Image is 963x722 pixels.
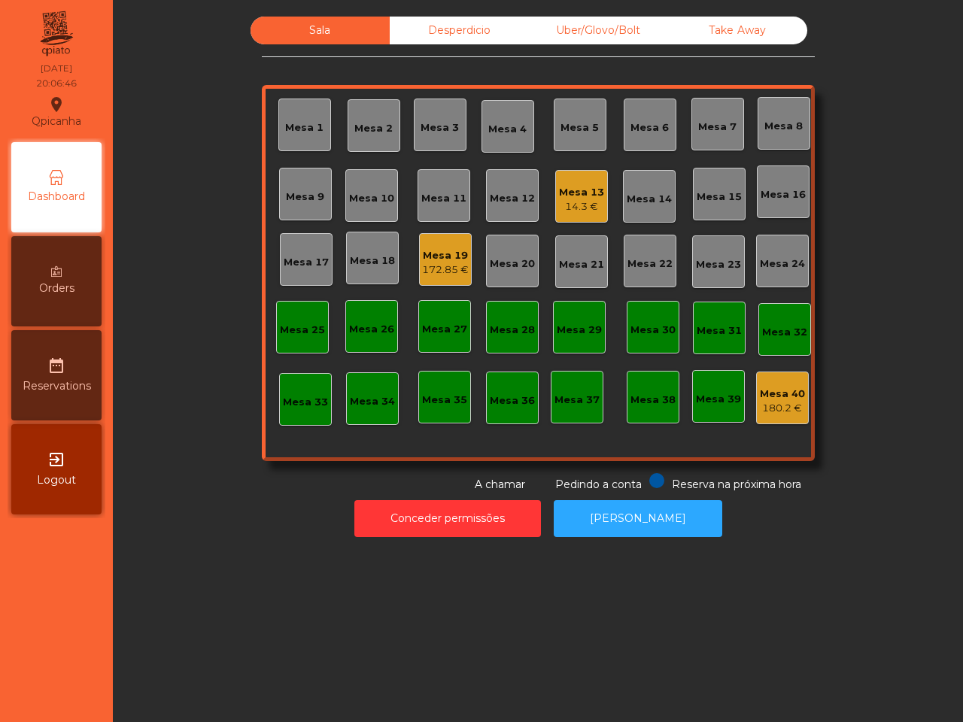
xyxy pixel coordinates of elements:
div: Mesa 32 [762,325,807,340]
div: Mesa 8 [764,119,803,134]
div: Mesa 31 [697,323,742,338]
div: Mesa 1 [285,120,324,135]
div: Mesa 33 [283,395,328,410]
i: location_on [47,96,65,114]
span: A chamar [475,478,525,491]
span: Pedindo a conta [555,478,642,491]
div: Mesa 27 [422,322,467,337]
button: Conceder permissões [354,500,541,537]
button: [PERSON_NAME] [554,500,722,537]
div: Mesa 34 [350,394,395,409]
img: qpiato [38,8,74,60]
div: Mesa 25 [280,323,325,338]
div: Mesa 21 [559,257,604,272]
div: Mesa 37 [554,393,600,408]
span: Orders [39,281,74,296]
div: 14.3 € [559,199,604,214]
div: Mesa 14 [627,192,672,207]
div: Mesa 5 [560,120,599,135]
div: Mesa 18 [350,253,395,268]
div: Mesa 30 [630,323,676,338]
div: Mesa 20 [490,256,535,272]
div: Take Away [668,17,807,44]
div: Sala [251,17,390,44]
div: Mesa 28 [490,323,535,338]
div: Mesa 13 [559,185,604,200]
div: Mesa 2 [354,121,393,136]
div: Mesa 11 [421,191,466,206]
div: Mesa 40 [760,387,805,402]
span: Reservations [23,378,91,394]
div: Mesa 38 [630,393,676,408]
i: exit_to_app [47,450,65,469]
div: Mesa 16 [761,187,806,202]
div: Mesa 22 [627,256,673,272]
span: Reserva na próxima hora [672,478,801,491]
div: 20:06:46 [36,77,77,90]
div: Mesa 39 [696,392,741,407]
div: 180.2 € [760,401,805,416]
div: [DATE] [41,62,72,75]
div: Uber/Glovo/Bolt [529,17,668,44]
div: Mesa 9 [286,190,324,205]
div: Mesa 24 [760,256,805,272]
div: Mesa 3 [421,120,459,135]
span: Logout [37,472,76,488]
div: Mesa 17 [284,255,329,270]
div: Mesa 4 [488,122,527,137]
div: Mesa 29 [557,323,602,338]
span: Dashboard [28,189,85,205]
div: Mesa 6 [630,120,669,135]
i: date_range [47,356,65,375]
div: 172.85 € [422,262,469,278]
div: Mesa 7 [698,120,737,135]
div: Desperdicio [390,17,529,44]
div: Mesa 26 [349,322,394,337]
div: Mesa 12 [490,191,535,206]
div: Mesa 19 [422,248,469,263]
div: Mesa 36 [490,393,535,408]
div: Qpicanha [32,93,81,131]
div: Mesa 23 [696,257,741,272]
div: Mesa 10 [349,191,394,206]
div: Mesa 15 [697,190,742,205]
div: Mesa 35 [422,393,467,408]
